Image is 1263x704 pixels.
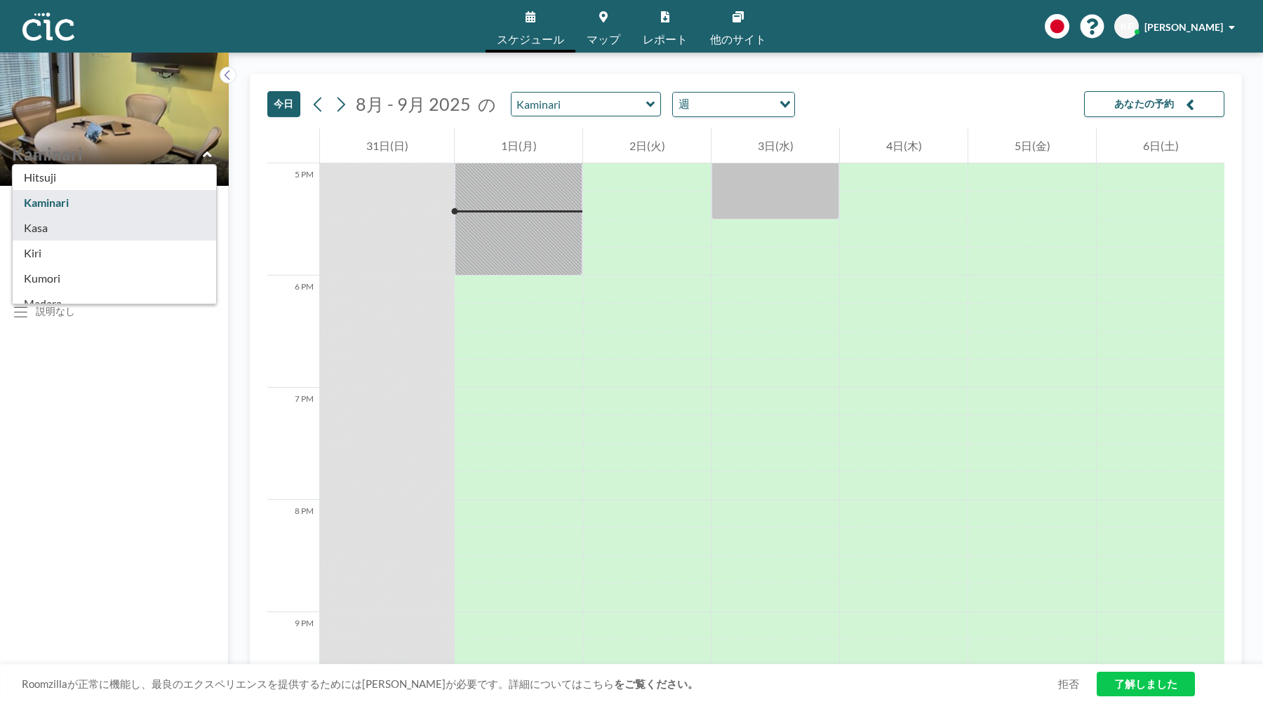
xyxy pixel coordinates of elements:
div: 6日(土) [1097,128,1224,163]
span: スケジュール [497,34,564,45]
div: 5 PM [267,163,319,276]
div: Hitsuji [13,165,216,190]
span: [PERSON_NAME] [1144,21,1223,33]
div: Kiri [13,241,216,266]
div: Kasa [13,215,216,241]
span: の [478,93,496,115]
a: をご覧ください。 [614,677,698,690]
a: 拒否 [1058,677,1079,691]
div: 6 PM [267,276,319,388]
div: Search for option [673,93,794,116]
div: 1日(月) [455,128,582,163]
input: Search for option [694,95,771,114]
div: 5日(金) [968,128,1096,163]
div: Kumori [13,266,216,291]
span: 階：7 [11,165,40,179]
div: 7 PM [267,388,319,500]
input: Kaminari [512,93,646,116]
button: 今日 [267,91,300,117]
div: Madara [13,291,216,316]
span: KF [1121,20,1133,33]
span: Roomzillaが正常に機能し、最良のエクスペリエンスを提供するためには[PERSON_NAME]が必要です。詳細についてはこちら [22,677,1058,691]
span: 週 [676,95,693,114]
div: 2日(火) [583,128,711,163]
div: 4日(木) [840,128,968,163]
div: 説明なし [36,305,75,318]
span: レポート [643,34,688,45]
input: Kaminari [12,144,203,164]
span: 他のサイト [710,34,766,45]
img: organization-logo [22,13,74,41]
span: マップ [587,34,620,45]
span: 8月 - 9月 2025 [356,93,471,114]
a: 了解しました [1097,672,1195,696]
div: 3日(水) [711,128,839,163]
div: 8 PM [267,500,319,612]
div: Kaminari [13,190,216,215]
div: 31日(日) [320,128,454,163]
button: あなたの予約 [1084,91,1224,117]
